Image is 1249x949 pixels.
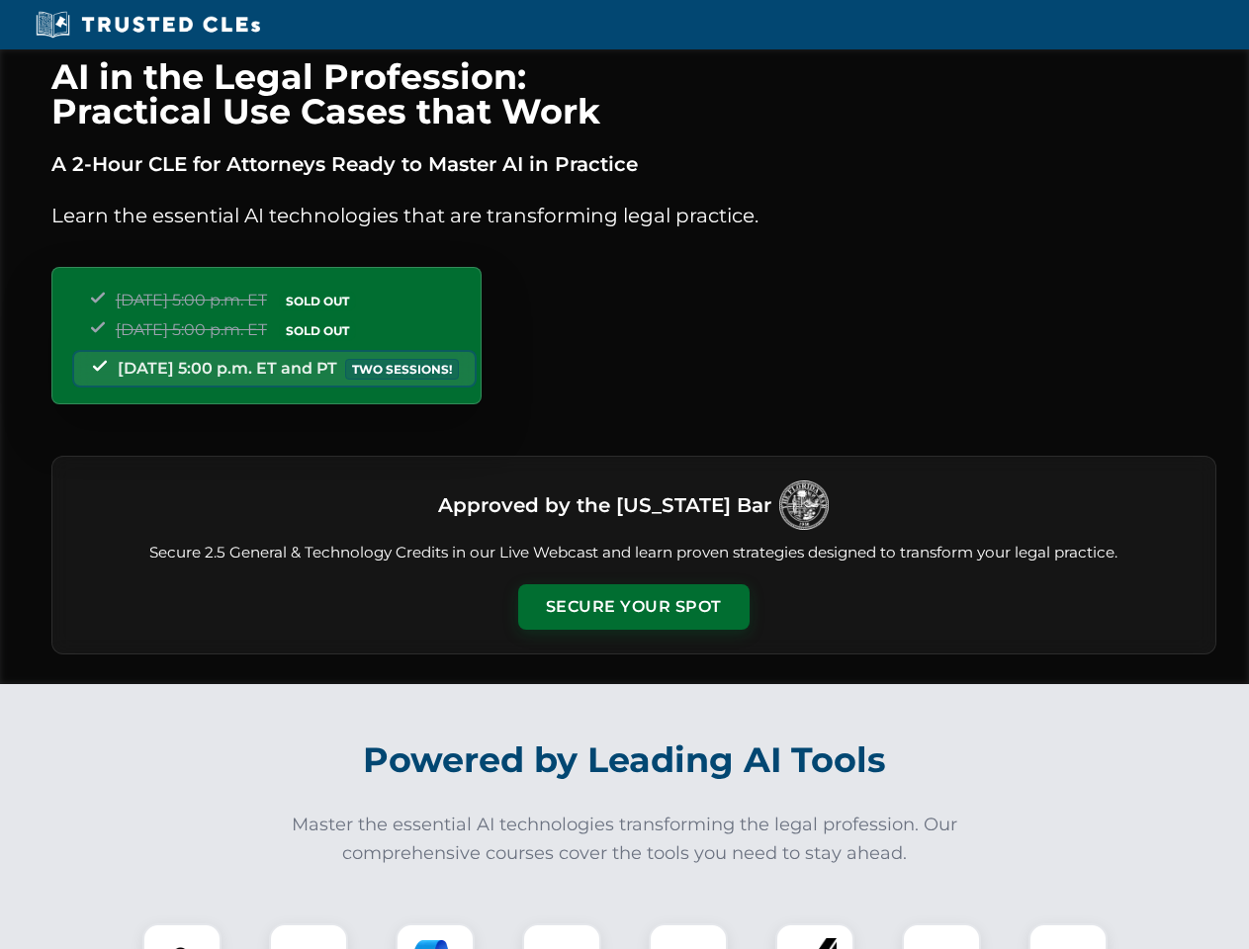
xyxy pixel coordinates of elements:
span: [DATE] 5:00 p.m. ET [116,320,267,339]
p: A 2-Hour CLE for Attorneys Ready to Master AI in Practice [51,148,1216,180]
span: [DATE] 5:00 p.m. ET [116,291,267,309]
p: Secure 2.5 General & Technology Credits in our Live Webcast and learn proven strategies designed ... [76,542,1192,564]
h2: Powered by Leading AI Tools [77,726,1173,795]
span: SOLD OUT [279,291,356,311]
h3: Approved by the [US_STATE] Bar [438,487,771,523]
span: SOLD OUT [279,320,356,341]
h1: AI in the Legal Profession: Practical Use Cases that Work [51,59,1216,129]
p: Learn the essential AI technologies that are transforming legal practice. [51,200,1216,231]
button: Secure Your Spot [518,584,750,630]
img: Logo [779,480,829,530]
p: Master the essential AI technologies transforming the legal profession. Our comprehensive courses... [279,811,971,868]
img: Trusted CLEs [30,10,266,40]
